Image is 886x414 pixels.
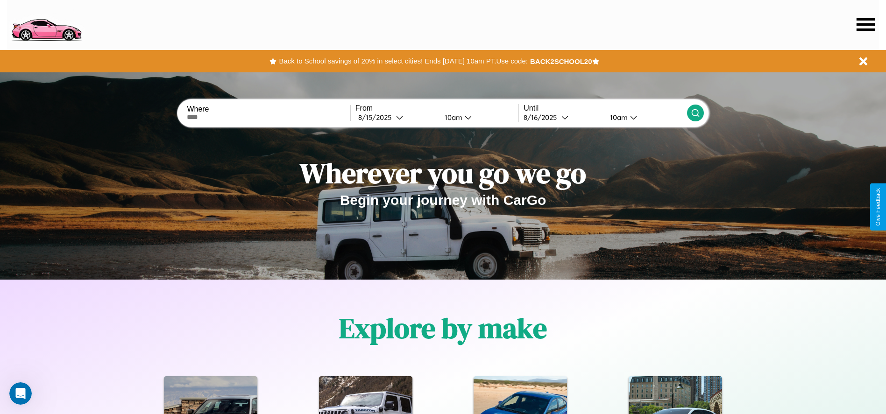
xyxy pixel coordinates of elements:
[875,188,881,226] div: Give Feedback
[524,104,687,112] label: Until
[602,112,687,122] button: 10am
[437,112,519,122] button: 10am
[339,309,547,347] h1: Explore by make
[524,113,561,122] div: 8 / 16 / 2025
[9,382,32,405] iframe: Intercom live chat
[440,113,465,122] div: 10am
[187,105,350,113] label: Where
[605,113,630,122] div: 10am
[276,55,530,68] button: Back to School savings of 20% in select cities! Ends [DATE] 10am PT.Use code:
[358,113,396,122] div: 8 / 15 / 2025
[530,57,592,65] b: BACK2SCHOOL20
[355,104,518,112] label: From
[7,5,85,43] img: logo
[355,112,437,122] button: 8/15/2025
